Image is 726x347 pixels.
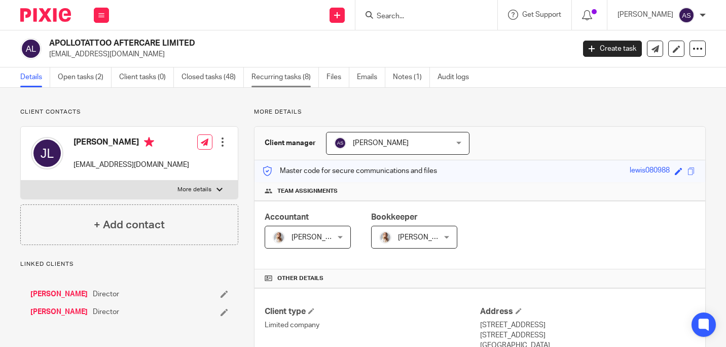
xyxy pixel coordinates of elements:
[20,8,71,22] img: Pixie
[393,67,430,87] a: Notes (1)
[74,160,189,170] p: [EMAIL_ADDRESS][DOMAIN_NAME]
[144,137,154,147] i: Primary
[265,213,309,221] span: Accountant
[273,231,285,244] img: IMG_9968.jpg
[265,138,316,148] h3: Client manager
[20,260,238,268] p: Linked clients
[438,67,477,87] a: Audit logs
[20,67,50,87] a: Details
[20,108,238,116] p: Client contacts
[254,108,706,116] p: More details
[74,137,189,150] h4: [PERSON_NAME]
[630,165,670,177] div: lewis080988
[262,166,437,176] p: Master code for secure communications and files
[326,67,349,87] a: Files
[119,67,174,87] a: Client tasks (0)
[31,137,63,169] img: svg%3E
[480,306,695,317] h4: Address
[177,186,211,194] p: More details
[398,234,454,241] span: [PERSON_NAME]
[265,306,480,317] h4: Client type
[334,137,346,149] img: svg%3E
[93,289,119,299] span: Director
[292,234,347,241] span: [PERSON_NAME]
[265,320,480,330] p: Limited company
[277,187,338,195] span: Team assignments
[30,307,88,317] a: [PERSON_NAME]
[357,67,385,87] a: Emails
[376,12,467,21] input: Search
[480,330,695,340] p: [STREET_ADDRESS]
[618,10,673,20] p: [PERSON_NAME]
[522,11,561,18] span: Get Support
[49,49,568,59] p: [EMAIL_ADDRESS][DOMAIN_NAME]
[251,67,319,87] a: Recurring tasks (8)
[93,307,119,317] span: Director
[379,231,391,244] img: IMG_9968.jpg
[353,140,409,147] span: [PERSON_NAME]
[58,67,112,87] a: Open tasks (2)
[371,213,418,221] span: Bookkeeper
[583,41,642,57] a: Create task
[49,38,464,49] h2: APOLLOTATTOO AFTERCARE LIMITED
[94,217,165,233] h4: + Add contact
[20,38,42,59] img: svg%3E
[277,274,323,283] span: Other details
[30,289,88,299] a: [PERSON_NAME]
[480,320,695,330] p: [STREET_ADDRESS]
[181,67,244,87] a: Closed tasks (48)
[678,7,695,23] img: svg%3E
